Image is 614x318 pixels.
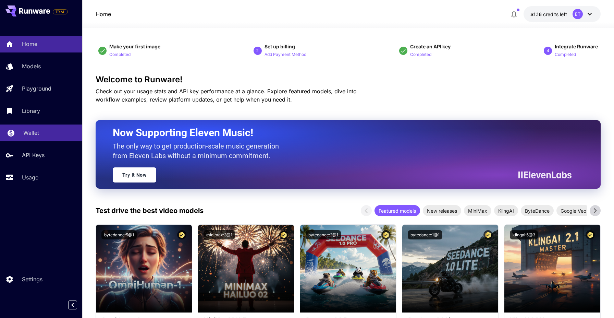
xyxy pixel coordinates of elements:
p: Usage [22,173,38,181]
p: Wallet [23,129,39,137]
span: Featured models [374,207,420,214]
h3: Welcome to Runware! [96,75,601,84]
span: $1.16 [530,11,543,17]
button: bytedance:5@1 [101,230,137,239]
span: Google Veo [556,207,590,214]
button: Add Payment Method [265,50,306,58]
img: alt [198,225,294,313]
span: Make your first image [109,44,160,49]
button: Completed [109,50,131,58]
div: Collapse sidebar [73,299,82,311]
p: Completed [410,51,431,58]
a: Home [96,10,111,18]
div: ET [573,9,583,19]
nav: breadcrumb [96,10,111,18]
p: Completed [109,51,131,58]
p: Add Payment Method [265,51,306,58]
div: $1.1615 [530,11,567,18]
div: MiniMax [464,205,491,216]
p: Models [22,62,41,70]
p: Settings [22,275,42,283]
button: Certified Model – Vetted for best performance and includes a commercial license. [381,230,391,239]
button: $1.1615ET [524,6,601,22]
button: Completed [410,50,431,58]
button: bytedance:1@1 [408,230,442,239]
button: klingai:5@3 [510,230,538,239]
div: Google Veo [556,205,590,216]
div: ByteDance [521,205,554,216]
button: bytedance:2@1 [306,230,341,239]
p: API Keys [22,151,45,159]
p: Library [22,107,40,115]
span: MiniMax [464,207,491,214]
a: Try It Now [113,167,156,182]
div: New releases [423,205,461,216]
span: Create an API key [410,44,451,49]
button: Collapse sidebar [68,301,77,309]
span: Integrate Runware [555,44,598,49]
img: alt [96,225,192,313]
span: New releases [423,207,461,214]
button: minimax:3@1 [204,230,235,239]
span: KlingAI [494,207,518,214]
p: Home [22,40,37,48]
button: Certified Model – Vetted for best performance and includes a commercial license. [177,230,186,239]
p: 4 [547,48,549,54]
button: Completed [555,50,576,58]
span: credits left [543,11,567,17]
p: Playground [22,84,51,93]
span: ByteDance [521,207,554,214]
span: TRIAL [53,9,67,14]
span: Add your payment card to enable full platform functionality. [53,8,68,16]
img: alt [300,225,396,313]
span: Set up billing [265,44,295,49]
img: alt [504,225,600,313]
p: Test drive the best video models [96,205,204,216]
p: 2 [256,48,259,54]
div: KlingAI [494,205,518,216]
p: The only way to get production-scale music generation from Eleven Labs without a minimum commitment. [113,141,284,161]
h2: Now Supporting Eleven Music! [113,126,566,139]
span: Check out your usage stats and API key performance at a glance. Explore featured models, dive int... [96,88,357,103]
p: Completed [555,51,576,58]
button: Certified Model – Vetted for best performance and includes a commercial license. [586,230,595,239]
button: Certified Model – Vetted for best performance and includes a commercial license. [483,230,493,239]
div: Featured models [374,205,420,216]
button: Certified Model – Vetted for best performance and includes a commercial license. [279,230,288,239]
img: alt [402,225,498,313]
